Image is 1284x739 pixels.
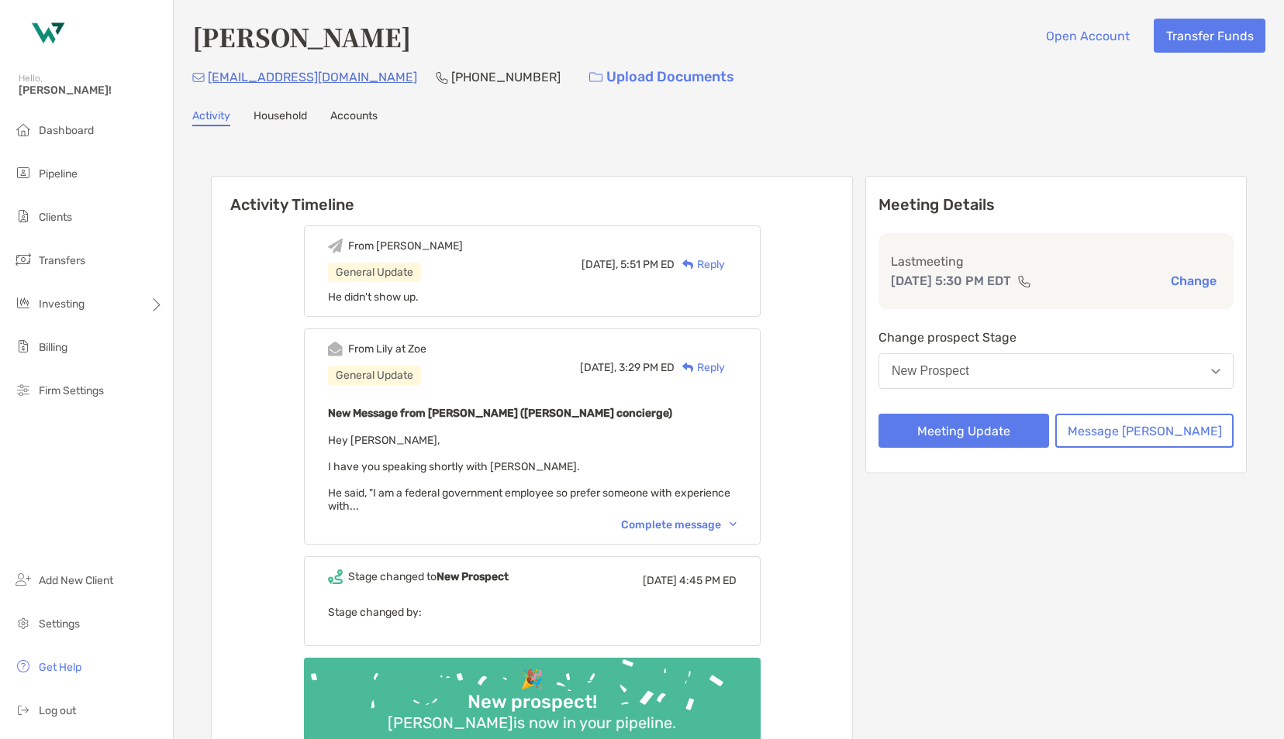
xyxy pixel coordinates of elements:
button: Meeting Update [878,414,1049,448]
img: investing icon [14,294,33,312]
div: Stage changed to [348,570,509,583]
p: [EMAIL_ADDRESS][DOMAIN_NAME] [208,67,417,87]
img: Confetti [304,658,761,730]
span: [DATE], [582,258,618,271]
span: 5:51 PM ED [620,258,675,271]
a: Upload Documents [579,60,744,94]
p: Stage changed by: [328,603,737,622]
button: New Prospect [878,353,1234,389]
img: communication type [1017,275,1031,287]
img: Zoe Logo [19,6,74,62]
span: Settings [39,617,80,631]
img: Event icon [328,569,343,584]
span: Dashboard [39,124,94,137]
img: Email Icon [192,73,205,82]
p: Last meeting [891,252,1221,271]
img: Reply icon [682,260,694,270]
span: Add New Client [39,574,113,587]
span: Transfers [39,254,85,267]
img: dashboard icon [14,120,33,139]
p: [DATE] 5:30 PM EDT [891,271,1011,290]
span: Billing [39,341,67,354]
a: Household [254,109,307,126]
b: New Message from [PERSON_NAME] ([PERSON_NAME] concierge) [328,407,672,420]
span: He didn't show up. [328,290,419,304]
span: Hey [PERSON_NAME], I have you speaking shortly with [PERSON_NAME]. He said, "I am a federal gover... [328,434,730,513]
img: firm-settings icon [14,380,33,399]
div: [PERSON_NAME] is now in your pipeline. [381,713,682,732]
button: Change [1166,273,1221,289]
div: General Update [328,366,421,385]
img: Reply icon [682,363,694,373]
img: clients icon [14,207,33,225]
button: Transfer Funds [1154,19,1265,53]
span: Get Help [39,661,81,674]
img: Open dropdown arrow [1211,369,1220,374]
div: General Update [328,263,421,282]
div: Reply [675,256,725,273]
div: 🎉 [514,669,550,691]
img: get-help icon [14,657,33,675]
img: Phone Icon [436,71,448,84]
button: Open Account [1034,19,1141,53]
p: [PHONE_NUMBER] [451,67,561,87]
a: Accounts [330,109,378,126]
button: Message [PERSON_NAME] [1055,414,1234,448]
div: From Lily at Zoe [348,342,426,356]
p: Change prospect Stage [878,328,1234,347]
span: 3:29 PM ED [619,361,675,374]
img: pipeline icon [14,163,33,182]
span: 4:45 PM ED [679,574,737,587]
span: Log out [39,704,76,717]
img: logout icon [14,700,33,719]
b: New Prospect [437,570,509,583]
span: Pipeline [39,167,78,180]
div: New Prospect [892,364,969,378]
div: From [PERSON_NAME] [348,239,463,253]
div: Reply [675,359,725,376]
a: Activity [192,109,230,126]
span: Investing [39,297,85,311]
img: Event icon [328,239,343,253]
div: New prospect! [461,691,603,713]
img: add_new_client icon [14,570,33,589]
h6: Activity Timeline [212,177,852,214]
span: Clients [39,211,72,224]
img: Event icon [328,342,343,356]
span: [PERSON_NAME]! [19,84,164,97]
h4: [PERSON_NAME] [192,19,411,54]
div: Complete message [621,518,737,531]
span: Firm Settings [39,384,104,397]
img: settings icon [14,614,33,632]
img: billing icon [14,337,33,356]
img: Chevron icon [730,522,737,527]
span: [DATE], [580,361,616,374]
span: [DATE] [643,574,677,587]
img: button icon [589,72,602,83]
img: transfers icon [14,250,33,269]
p: Meeting Details [878,195,1234,215]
